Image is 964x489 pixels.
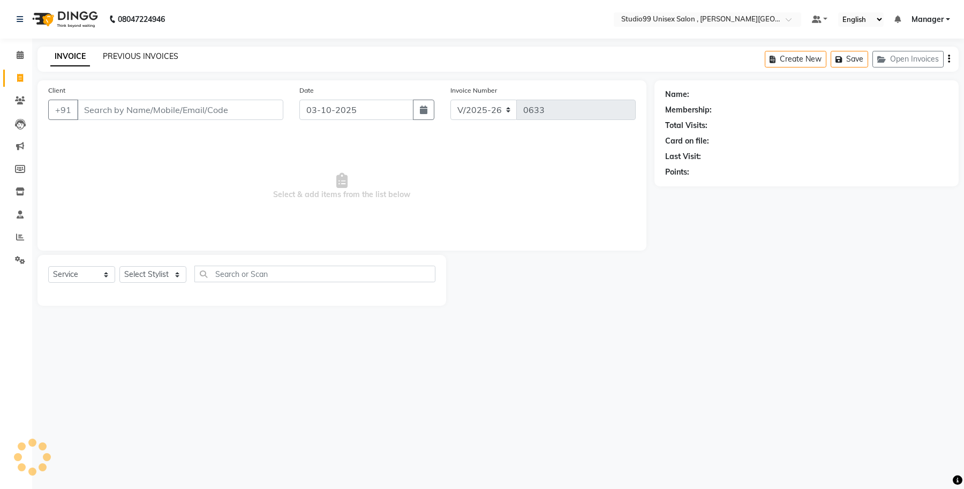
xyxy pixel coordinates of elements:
[665,120,707,131] div: Total Visits:
[665,89,689,100] div: Name:
[77,100,283,120] input: Search by Name/Mobile/Email/Code
[665,167,689,178] div: Points:
[118,4,165,34] b: 08047224946
[665,104,712,116] div: Membership:
[48,86,65,95] label: Client
[48,100,78,120] button: +91
[27,4,101,34] img: logo
[872,51,944,67] button: Open Invoices
[831,51,868,67] button: Save
[665,151,701,162] div: Last Visit:
[765,51,826,67] button: Create New
[50,47,90,66] a: INVOICE
[299,86,314,95] label: Date
[450,86,497,95] label: Invoice Number
[103,51,178,61] a: PREVIOUS INVOICES
[912,14,944,25] span: Manager
[48,133,636,240] span: Select & add items from the list below
[194,266,435,282] input: Search or Scan
[665,136,709,147] div: Card on file:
